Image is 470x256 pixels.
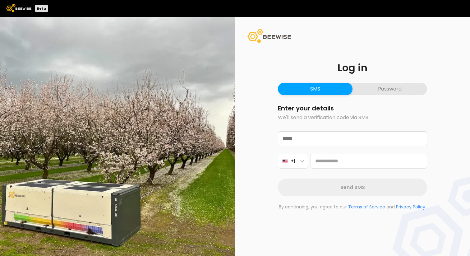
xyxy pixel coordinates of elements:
a: Privacy Policy [396,204,425,210]
button: SMS [278,83,352,95]
span: +1 [291,157,295,165]
p: By continuing, you agree to our and . [278,204,427,210]
button: +1 [278,154,308,169]
a: Terms of Service [348,204,385,210]
img: Beewise logo [6,4,31,12]
h1: Log in [278,63,427,73]
div: Beta [35,5,48,12]
span: Send SMS [340,184,365,191]
button: Password [352,83,427,95]
button: Send SMS [278,179,427,196]
h2: Enter your details [278,105,427,111]
p: We'll send a verification code via SMS [278,114,427,121]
